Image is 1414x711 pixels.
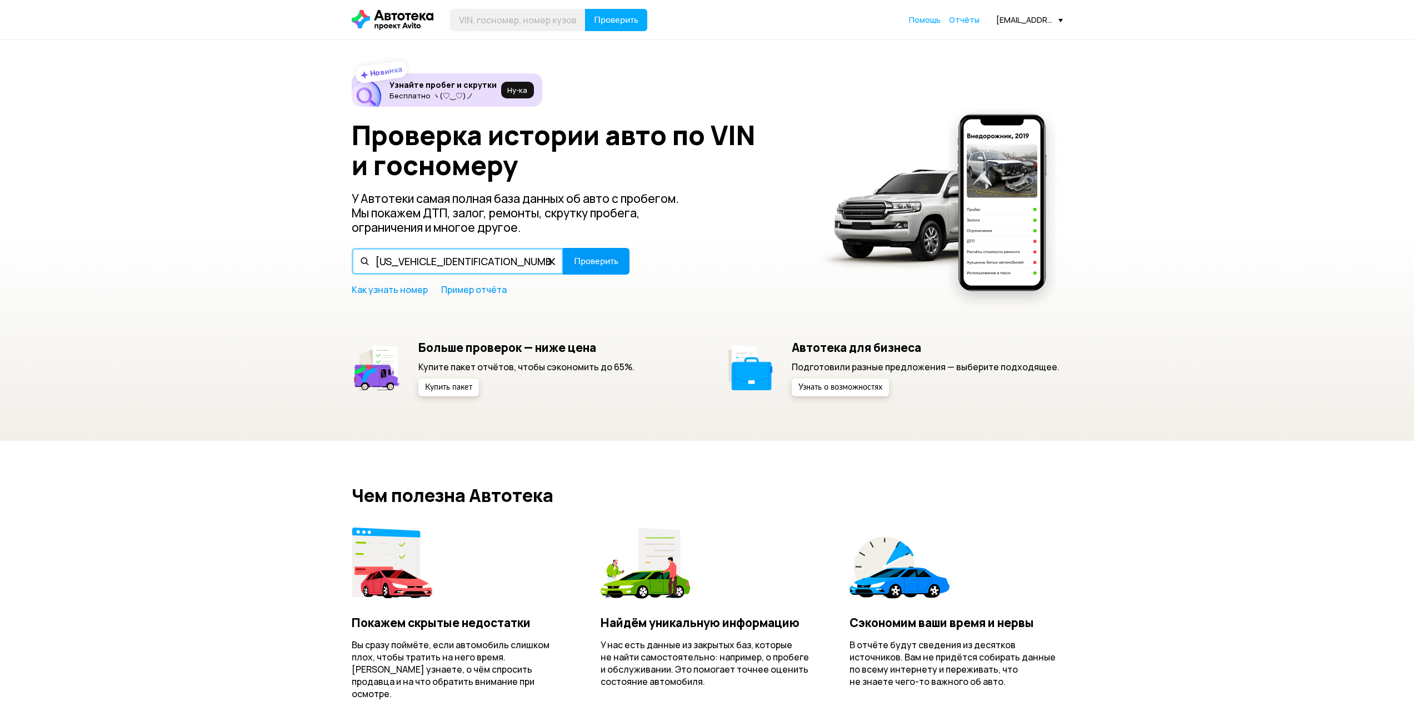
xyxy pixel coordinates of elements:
[949,14,980,25] span: Отчёты
[418,361,634,373] p: Купите пакет отчётов, чтобы сэкономить до 65%.
[418,340,634,355] h5: Больше проверок — ниже цена
[352,120,803,180] h1: Проверка истории авто по VIN и госномеру
[798,384,882,391] span: Узнать о возможностях
[563,248,629,275] button: Проверить
[792,340,1060,355] h5: Автотека для бизнеса
[601,639,813,688] p: У нас есть данные из закрытых баз, которые не найти самостоятельно: например, о пробеге и обслужи...
[441,284,507,296] a: Пример отчёта
[389,91,497,100] p: Бесплатно ヽ(♡‿♡)ノ
[850,639,1062,688] p: В отчёте будут сведения из десятков источников. Вам не придётся собирать данные по всему интернет...
[352,639,564,700] p: Вы сразу поймёте, если автомобиль слишком плох, чтобы тратить на него время. [PERSON_NAME] узнает...
[850,615,1062,630] h4: Сэкономим ваши время и нервы
[352,485,1063,505] h2: Чем полезна Автотека
[909,14,941,25] span: Помощь
[996,14,1063,25] div: [EMAIL_ADDRESS][DOMAIN_NAME]
[352,248,563,275] input: VIN, госномер, номер кузова
[792,361,1060,373] p: Подготовили разные предложения — выберите подходящее.
[418,379,479,396] button: Купить пакет
[450,9,586,31] input: VIN, госномер, номер кузова
[949,14,980,26] a: Отчёты
[585,9,647,31] button: Проверить
[369,64,403,78] strong: Новинка
[425,384,472,391] span: Купить пакет
[352,284,428,296] a: Как узнать номер
[389,80,497,90] h6: Узнайте пробег и скрутки
[574,257,618,266] span: Проверить
[507,86,527,95] span: Ну‑ка
[352,615,564,630] h4: Покажем скрытые недостатки
[594,16,638,24] span: Проверить
[601,615,813,630] h4: Найдём уникальную информацию
[352,191,697,235] p: У Автотеки самая полная база данных об авто с пробегом. Мы покажем ДТП, залог, ремонты, скрутку п...
[792,379,889,396] button: Узнать о возможностях
[909,14,941,26] a: Помощь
